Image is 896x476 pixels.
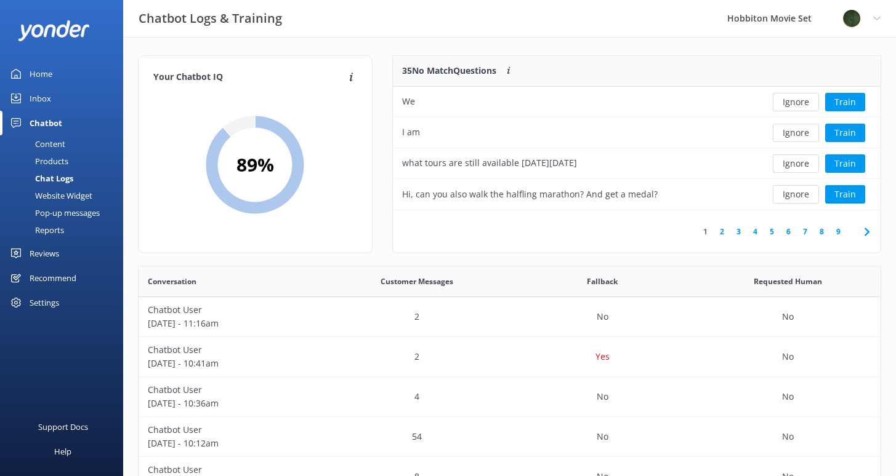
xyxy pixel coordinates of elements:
div: row [139,337,881,377]
div: Help [54,439,71,464]
div: Hi, can you also walk the halfling marathon? And get a medal? [402,188,658,201]
a: Products [7,153,123,170]
button: Ignore [773,124,819,142]
p: 2 [414,310,419,323]
img: yonder-white-logo.png [18,20,89,41]
p: Chatbot User [148,303,315,317]
p: 35 No Match Questions [402,64,496,77]
button: Train [825,185,865,204]
a: Pop-up messages [7,204,123,221]
a: 6 [780,226,797,237]
a: 2 [714,226,730,237]
div: Support Docs [38,415,88,439]
p: [DATE] - 11:16am [148,317,315,330]
a: 4 [747,226,764,237]
span: Fallback [587,276,618,287]
div: Settings [30,290,59,315]
p: 54 [412,430,422,443]
img: 34-1720495293.png [842,9,861,28]
div: Reports [7,221,64,239]
div: what tours are still available [DATE][DATE] [402,156,577,170]
div: row [139,297,881,337]
button: Train [825,124,865,142]
a: 9 [830,226,847,237]
p: Yes [595,350,610,363]
span: Requested Human [754,276,822,287]
button: Ignore [773,93,819,111]
button: Train [825,154,865,173]
div: Products [7,153,68,170]
p: No [782,350,794,363]
div: Website Widget [7,187,92,204]
div: row [393,148,881,179]
p: Chatbot User [148,343,315,357]
p: 2 [414,350,419,363]
div: Chat Logs [7,170,73,187]
span: Customer Messages [381,276,453,287]
p: No [782,390,794,403]
p: Chatbot User [148,423,315,437]
div: row [393,117,881,148]
div: Home [30,61,52,86]
div: Chatbot [30,111,62,135]
div: Reviews [30,241,59,266]
a: Chat Logs [7,170,123,187]
a: Website Widget [7,187,123,204]
button: Ignore [773,185,819,204]
p: 4 [414,390,419,403]
div: I am [402,125,420,139]
div: Content [7,135,65,153]
p: [DATE] - 10:12am [148,437,315,450]
div: grid [393,87,881,210]
div: row [393,87,881,117]
h2: 89 % [236,150,274,180]
p: No [597,430,608,443]
div: Inbox [30,86,51,111]
a: 1 [697,226,714,237]
p: [DATE] - 10:41am [148,357,315,370]
div: row [139,417,881,457]
a: 3 [730,226,747,237]
div: Recommend [30,266,76,290]
a: Reports [7,221,123,239]
a: Content [7,135,123,153]
p: No [597,310,608,323]
button: Ignore [773,154,819,173]
p: No [782,430,794,443]
a: 7 [797,226,813,237]
p: No [782,310,794,323]
h4: Your Chatbot IQ [153,71,345,84]
p: No [597,390,608,403]
p: [DATE] - 10:36am [148,397,315,410]
button: Train [825,93,865,111]
p: Chatbot User [148,383,315,397]
a: 8 [813,226,830,237]
h3: Chatbot Logs & Training [139,9,282,28]
div: row [393,179,881,210]
div: row [139,377,881,417]
div: Pop-up messages [7,204,100,221]
a: 5 [764,226,780,237]
div: We [402,95,415,108]
span: Conversation [148,276,196,287]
